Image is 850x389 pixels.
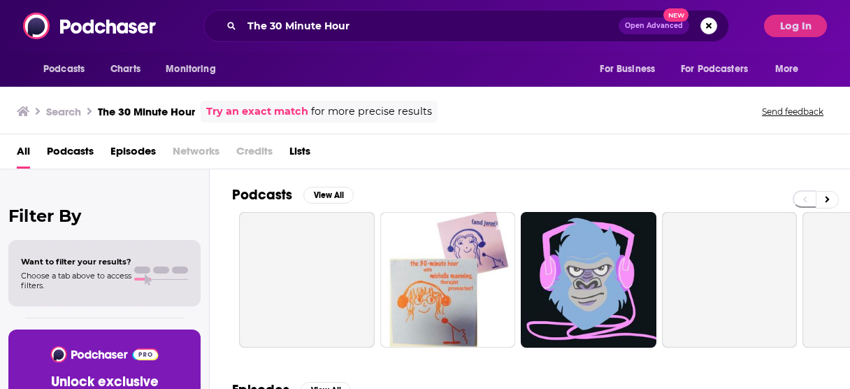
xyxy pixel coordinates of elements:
span: For Business [600,59,655,79]
button: open menu [672,56,768,83]
span: Credits [236,140,273,169]
img: Podchaser - Follow, Share and Rate Podcasts [50,346,159,362]
button: Open AdvancedNew [619,17,689,34]
div: Search podcasts, credits, & more... [203,10,729,42]
img: Podchaser - Follow, Share and Rate Podcasts [23,13,157,39]
button: Log In [764,15,827,37]
a: Podcasts [47,140,94,169]
span: Choose a tab above to access filters. [21,271,131,290]
a: All [17,140,30,169]
button: open menu [156,56,233,83]
span: Open Advanced [625,22,683,29]
span: For Podcasters [681,59,748,79]
span: for more precise results [311,104,432,120]
button: Send feedback [758,106,828,118]
span: Monitoring [166,59,215,79]
button: View All [303,187,354,204]
h3: Search [46,105,81,118]
a: Episodes [110,140,156,169]
h2: Podcasts [232,186,292,204]
h3: The 30 Minute Hour [98,105,195,118]
a: Charts [101,56,149,83]
span: New [663,8,689,22]
span: Networks [173,140,219,169]
button: open menu [590,56,672,83]
a: Try an exact match [206,104,308,120]
span: More [775,59,799,79]
span: Podcasts [43,59,85,79]
h2: Filter By [8,206,201,226]
span: Charts [110,59,141,79]
a: PodcastsView All [232,186,354,204]
button: open menu [34,56,103,83]
button: open menu [765,56,816,83]
span: Want to filter your results? [21,257,131,267]
input: Search podcasts, credits, & more... [242,15,619,37]
a: Lists [289,140,310,169]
